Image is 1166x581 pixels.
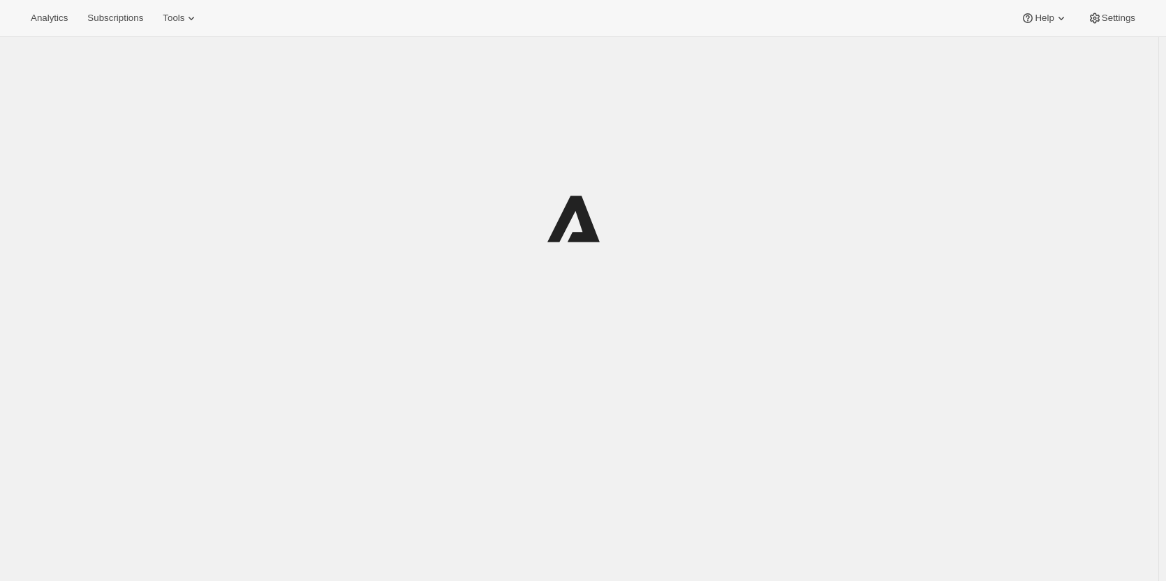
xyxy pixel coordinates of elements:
button: Settings [1079,8,1144,28]
span: Help [1035,13,1054,24]
span: Analytics [31,13,68,24]
span: Subscriptions [87,13,143,24]
span: Tools [163,13,184,24]
span: Settings [1102,13,1135,24]
button: Analytics [22,8,76,28]
button: Tools [154,8,207,28]
button: Subscriptions [79,8,152,28]
button: Help [1012,8,1076,28]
